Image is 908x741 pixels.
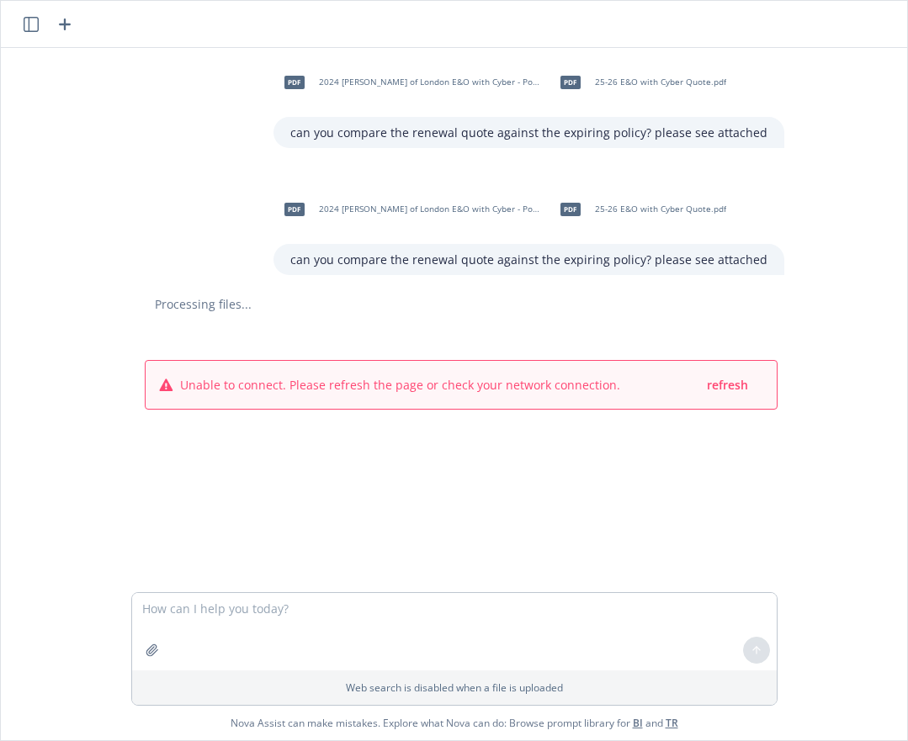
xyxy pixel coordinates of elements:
p: Web search is disabled when a file is uploaded [142,680,767,695]
span: 25-26 E&O with Cyber Quote.pdf [595,204,726,214]
span: pdf [560,203,581,215]
span: Nova Assist can make mistakes. Explore what Nova can do: Browse prompt library for and [231,706,678,740]
a: TR [666,716,678,730]
div: pdf2024 [PERSON_NAME] of London E&O with Cyber - Policy.pdf [273,188,543,230]
p: can you compare the renewal quote against the expiring policy? please see attached [290,124,767,141]
span: pdf [560,76,581,88]
span: refresh [707,377,748,393]
div: pdf25-26 E&O with Cyber Quote.pdf [550,188,730,230]
p: can you compare the renewal quote against the expiring policy? please see attached [290,251,767,268]
span: Unable to connect. Please refresh the page or check your network connection. [180,376,620,394]
span: 25-26 E&O with Cyber Quote.pdf [595,77,726,87]
div: pdf25-26 E&O with Cyber Quote.pdf [550,61,730,103]
a: BI [633,716,643,730]
div: pdf2024 [PERSON_NAME] of London E&O with Cyber - Policy.pdf [273,61,543,103]
span: pdf [284,76,305,88]
span: 2024 [PERSON_NAME] of London E&O with Cyber - Policy.pdf [319,204,539,214]
span: 2024 [PERSON_NAME] of London E&O with Cyber - Policy.pdf [319,77,539,87]
div: Processing files... [138,295,784,313]
button: refresh [705,374,750,395]
span: pdf [284,203,305,215]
